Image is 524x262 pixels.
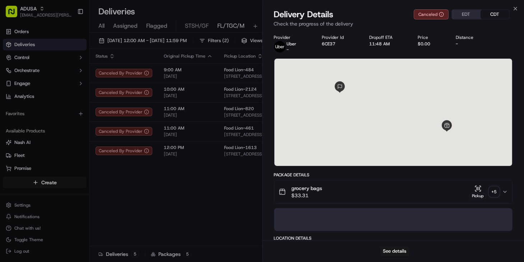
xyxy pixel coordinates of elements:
span: grocery bags [292,185,323,192]
a: Powered byPylon [51,122,87,127]
span: Pylon [71,122,87,127]
div: - [456,41,487,47]
button: 6CE37 [322,41,335,47]
p: Welcome 👋 [7,29,131,40]
button: CDT [481,10,509,19]
span: $33.31 [292,192,323,199]
div: Provider [274,35,311,40]
div: Dropoff ETA [369,35,407,40]
div: Provider Id [322,35,358,40]
span: Knowledge Base [14,104,55,112]
div: 11:48 AM [369,41,407,47]
a: 📗Knowledge Base [4,101,58,114]
div: + 5 [489,187,499,197]
img: profile_uber_ahold_partner.png [274,41,286,53]
p: Check the progress of the delivery [274,20,513,27]
button: See details [380,246,409,256]
p: Uber [287,41,297,47]
span: Delivery Details [274,9,334,20]
div: Distance [456,35,487,40]
div: Location Details [274,235,513,241]
button: Pickup+5 [469,185,499,199]
button: Start new chat [122,71,131,80]
button: grocery bags$33.31Pickup+5 [274,180,513,203]
a: 💻API Documentation [58,101,118,114]
button: Canceled [414,9,449,19]
div: Start new chat [24,69,118,76]
div: Price [418,35,444,40]
img: Nash [7,7,22,22]
button: EDT [452,10,481,19]
img: 1736555255976-a54dd68f-1ca7-489b-9aae-adbdc363a1c4 [7,69,20,82]
div: We're available if you need us! [24,76,91,82]
input: Got a question? Start typing here... [19,46,129,54]
span: API Documentation [68,104,115,112]
div: Pickup [469,193,486,199]
span: - [287,47,289,53]
div: 💻 [61,105,66,111]
div: $0.00 [418,41,444,47]
div: 📗 [7,105,13,111]
div: Package Details [274,172,513,178]
button: Pickup [469,185,486,199]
